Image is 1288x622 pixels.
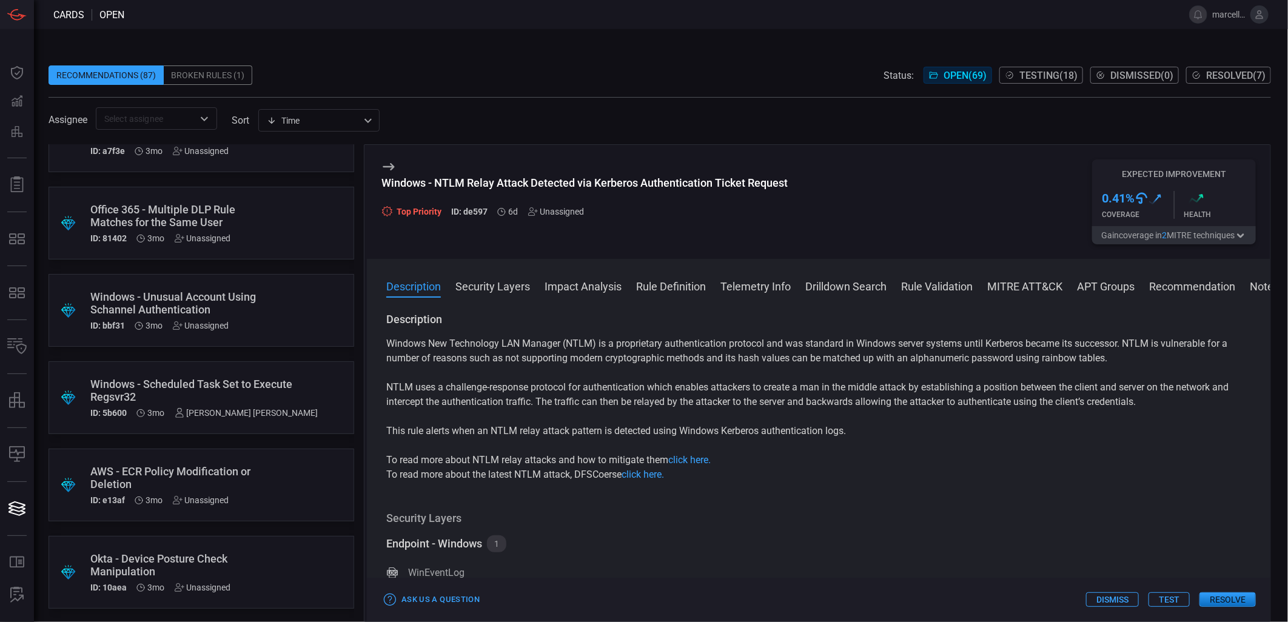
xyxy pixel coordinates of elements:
button: APT Groups [1077,278,1135,293]
button: Impact Analysis [545,278,622,293]
button: Compliance Monitoring [2,440,32,469]
p: Windows New Technology LAN Manager (NTLM) is a proprietary authentication protocol and was standa... [386,336,1251,366]
label: sort [232,115,249,126]
h5: ID: bbf31 [90,321,125,330]
div: Unassigned [173,146,229,156]
button: Inventory [2,332,32,361]
div: Office 365 - Multiple DLP Rule Matches for the Same User [90,203,266,229]
div: Coverage [1102,210,1174,219]
h3: 0.41 % [1102,191,1135,206]
div: Unassigned [175,233,231,243]
div: Unassigned [528,207,585,216]
p: To read more about the latest NTLM attack, DFSCoerse [386,467,1251,482]
span: 2 [1162,230,1167,240]
button: Dismiss [1086,592,1139,607]
button: Dashboard [2,58,32,87]
button: Open [196,110,213,127]
button: Rule Definition [636,278,706,293]
h3: Security Layers [386,511,1251,526]
button: Gaincoverage in2MITRE techniques [1092,226,1256,244]
span: Cards [53,9,84,21]
div: Okta - Device Posture Check Manipulation [90,552,266,578]
span: open [99,9,124,21]
h5: ID: de597 [451,207,488,217]
button: assets [2,386,32,415]
button: ALERT ANALYSIS [2,581,32,610]
h3: Description [386,312,1251,327]
a: click here. [668,454,711,466]
button: Cards [2,494,32,523]
div: Broken Rules (1) [164,65,252,85]
button: Recommendation [1149,278,1235,293]
span: Jun 30, 2025 11:43 PM [148,583,165,592]
div: AWS - ECR Policy Modification or Deletion [90,465,266,490]
div: Unassigned [175,583,231,592]
div: Windows - NTLM Relay Attack Detected via Kerberos Authentication Ticket Request [381,176,788,189]
button: Reports [2,170,32,199]
div: Recommendations (87) [49,65,164,85]
button: Security Layers [455,278,530,293]
span: Dismissed ( 0 ) [1110,70,1173,81]
p: This rule alerts when an NTLM relay attack pattern is detected using Windows Kerberos authenticat... [386,424,1251,438]
span: Jun 30, 2025 11:43 PM [146,495,163,505]
a: click here. [622,469,664,480]
span: Jun 30, 2025 11:43 PM [148,408,165,418]
div: 1 [487,535,506,552]
button: Ask Us a Question [381,590,483,609]
div: Unassigned [173,495,229,505]
span: Assignee [49,114,87,125]
button: Dismissed(0) [1090,67,1179,84]
button: Resolved(7) [1186,67,1271,84]
span: Status: [884,70,914,81]
h5: Expected Improvement [1092,169,1256,179]
div: WinEventLog [408,566,465,580]
button: Preventions [2,116,32,145]
h5: ID: e13af [90,495,125,505]
button: Drilldown Search [805,278,887,293]
p: NTLM uses a challenge-response protocol for authentication which enables attackers to create a ma... [386,380,1251,409]
div: [PERSON_NAME] [PERSON_NAME] [175,408,318,418]
button: Test [1149,592,1190,607]
button: Notes [1250,278,1279,293]
span: Open ( 69 ) [944,70,987,81]
button: Rule Validation [901,278,973,293]
p: To read more about NTLM relay attacks and how to mitigate them [386,453,1251,467]
div: Windows - Unusual Account Using Schannel Authentication [90,290,266,316]
div: Top Priority [381,206,441,217]
input: Select assignee [99,111,193,126]
div: Health [1184,210,1256,219]
span: Oct 08, 2025 10:17 PM [509,207,518,216]
span: Jul 07, 2025 7:53 PM [148,233,165,243]
span: Resolved ( 7 ) [1206,70,1266,81]
button: Rule Catalog [2,548,32,577]
div: Endpoint - Windows [386,537,482,551]
button: Testing(18) [999,67,1083,84]
button: MITRE - Exposures [2,224,32,253]
h5: ID: a7f3e [90,146,125,156]
button: Detections [2,87,32,116]
span: Jun 30, 2025 11:44 PM [146,321,163,330]
button: Open(69) [924,67,992,84]
div: Time [267,115,360,127]
h5: ID: 5b600 [90,408,127,418]
h5: ID: 10aea [90,583,127,592]
div: Windows - Scheduled Task Set to Execute Regsvr32 [90,378,318,403]
span: marcellinus.chua [1212,10,1246,19]
h5: ID: 81402 [90,233,127,243]
button: MITRE - Detection Posture [2,278,32,307]
button: Description [386,278,441,293]
div: Unassigned [173,321,229,330]
span: Testing ( 18 ) [1019,70,1078,81]
span: Jul 07, 2025 7:53 PM [146,146,163,156]
button: Telemetry Info [720,278,791,293]
button: Resolve [1199,592,1256,607]
button: MITRE ATT&CK [987,278,1062,293]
